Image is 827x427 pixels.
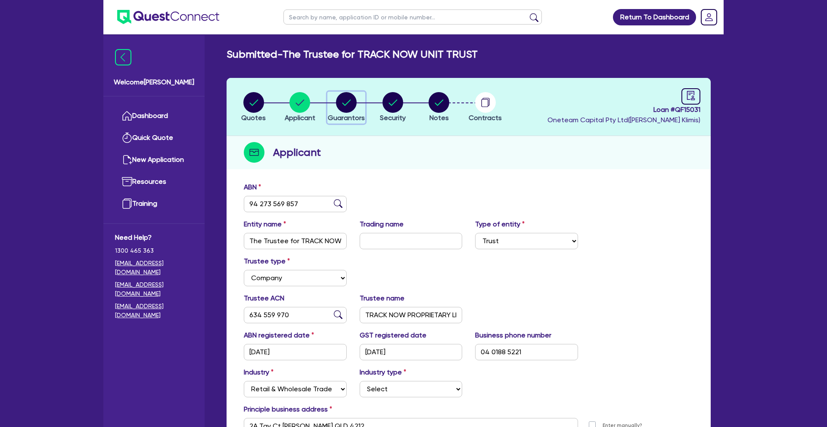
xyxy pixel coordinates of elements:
[241,114,266,122] span: Quotes
[327,92,365,124] button: Guarantors
[115,171,193,193] a: Resources
[244,219,286,229] label: Entity name
[115,259,193,277] a: [EMAIL_ADDRESS][DOMAIN_NAME]
[115,232,193,243] span: Need Help?
[475,330,551,340] label: Business phone number
[334,310,342,319] img: abn-lookup icon
[283,9,542,25] input: Search by name, application ID or mobile number...
[115,193,193,215] a: Training
[115,149,193,171] a: New Application
[468,92,502,124] button: Contracts
[122,133,132,143] img: quick-quote
[244,256,290,266] label: Trustee type
[360,344,463,360] input: DD / MM / YYYY
[244,330,314,340] label: ABN registered date
[613,9,696,25] a: Return To Dashboard
[122,155,132,165] img: new-application
[122,176,132,187] img: resources
[429,114,449,122] span: Notes
[380,114,406,122] span: Security
[284,92,316,124] button: Applicant
[115,127,193,149] a: Quick Quote
[244,367,274,377] label: Industry
[244,404,332,415] label: Principle business address
[475,219,525,229] label: Type of entity
[547,105,700,115] span: Loan # QF15031
[681,88,700,105] a: audit
[244,293,284,303] label: Trustee ACN
[227,48,478,61] h2: Submitted - The Trustee for TRACK NOW UNIT TRUST
[114,77,194,87] span: Welcome [PERSON_NAME]
[122,198,132,209] img: training
[244,182,261,192] label: ABN
[469,114,502,122] span: Contracts
[273,145,321,160] h2: Applicant
[115,246,193,255] span: 1300 465 363
[117,10,219,24] img: quest-connect-logo-blue
[115,280,193,298] a: [EMAIL_ADDRESS][DOMAIN_NAME]
[115,302,193,320] a: [EMAIL_ADDRESS][DOMAIN_NAME]
[285,114,315,122] span: Applicant
[360,219,404,229] label: Trading name
[686,91,696,100] span: audit
[115,49,131,65] img: icon-menu-close
[428,92,450,124] button: Notes
[360,367,406,377] label: Industry type
[360,293,404,303] label: Trustee name
[244,142,264,163] img: step-icon
[379,92,406,124] button: Security
[334,199,342,208] img: abn-lookup icon
[115,105,193,127] a: Dashboard
[360,330,426,340] label: GST registered date
[241,92,266,124] button: Quotes
[698,6,720,28] a: Dropdown toggle
[244,344,347,360] input: DD / MM / YYYY
[328,114,365,122] span: Guarantors
[547,116,700,124] span: Oneteam Capital Pty Ltd ( [PERSON_NAME] Klimis )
